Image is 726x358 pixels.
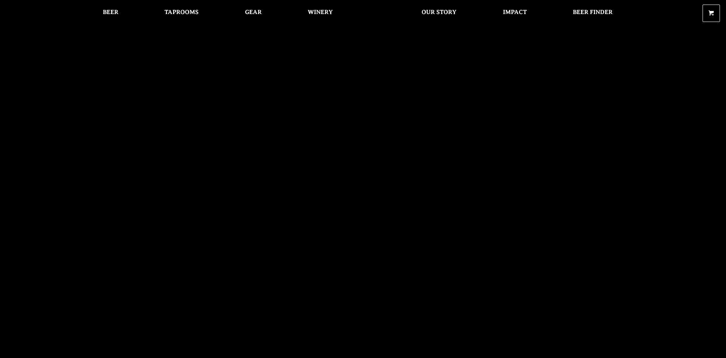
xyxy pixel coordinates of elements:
a: Beer Finder [560,5,617,22]
span: Beer Finder [565,9,613,16]
span: Impact [498,9,526,16]
a: Taprooms [156,5,207,22]
span: Taprooms [161,9,202,16]
span: Gear [242,9,263,16]
a: Impact [493,5,531,22]
span: Beer [103,9,121,16]
a: Winery [297,5,337,22]
a: Gear [237,5,268,22]
span: Winery [302,9,332,16]
a: Beer [98,5,126,22]
span: Our Story [414,9,458,16]
a: Odell Home [358,5,386,22]
a: Our Story [410,5,463,22]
